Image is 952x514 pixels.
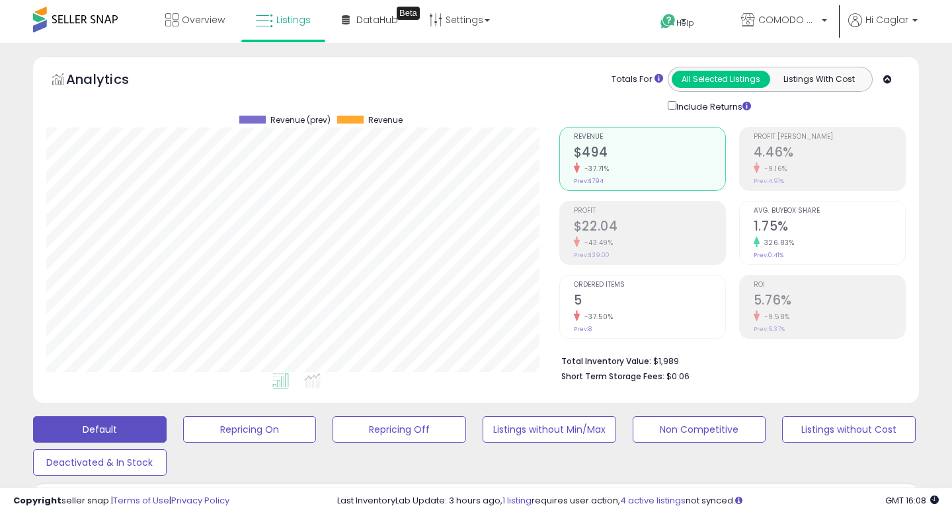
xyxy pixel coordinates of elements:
[397,7,420,20] div: Tooltip anchor
[650,3,720,43] a: Help
[33,449,167,476] button: Deactivated & In Stock
[574,325,592,333] small: Prev: 8
[13,494,61,507] strong: Copyright
[276,13,311,26] span: Listings
[758,13,818,26] span: COMODO HOME
[754,293,905,311] h2: 5.76%
[368,116,403,125] span: Revenue
[337,495,939,507] div: Last InventoryLab Update: 3 hours ago, requires user action, not synced.
[782,416,916,443] button: Listings without Cost
[666,370,690,383] span: $0.06
[113,494,169,507] a: Terms of Use
[633,416,766,443] button: Non Competitive
[754,145,905,163] h2: 4.46%
[754,207,905,215] span: Avg. Buybox Share
[574,281,725,289] span: Ordered Items
[574,293,725,311] h2: 5
[754,325,785,333] small: Prev: 6.37%
[171,494,229,507] a: Privacy Policy
[612,73,663,86] div: Totals For
[885,494,939,507] span: 2025-08-15 16:08 GMT
[574,251,610,259] small: Prev: $39.00
[574,145,725,163] h2: $494
[183,416,317,443] button: Repricing On
[760,312,790,322] small: -9.58%
[848,13,918,43] a: Hi Caglar
[865,13,908,26] span: Hi Caglar
[754,133,905,141] span: Profit [PERSON_NAME]
[561,371,664,382] b: Short Term Storage Fees:
[502,494,532,507] a: 1 listing
[13,495,229,507] div: seller snap | |
[672,71,770,88] button: All Selected Listings
[182,13,225,26] span: Overview
[754,219,905,237] h2: 1.75%
[574,219,725,237] h2: $22.04
[333,416,466,443] button: Repricing Off
[760,238,795,248] small: 326.83%
[561,352,896,368] li: $1,989
[770,71,868,88] button: Listings With Cost
[270,116,331,125] span: Revenue (prev)
[33,416,167,443] button: Default
[356,13,398,26] span: DataHub
[580,164,610,174] small: -37.71%
[660,13,676,30] i: Get Help
[580,312,614,322] small: -37.50%
[676,17,694,28] span: Help
[574,207,725,215] span: Profit
[580,238,614,248] small: -43.49%
[620,494,686,507] a: 4 active listings
[754,177,784,185] small: Prev: 4.91%
[754,281,905,289] span: ROI
[760,164,787,174] small: -9.16%
[574,177,604,185] small: Prev: $794
[658,98,767,114] div: Include Returns
[561,355,651,367] b: Total Inventory Value:
[483,416,616,443] button: Listings without Min/Max
[66,70,155,92] h5: Analytics
[574,133,725,141] span: Revenue
[754,251,783,259] small: Prev: 0.41%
